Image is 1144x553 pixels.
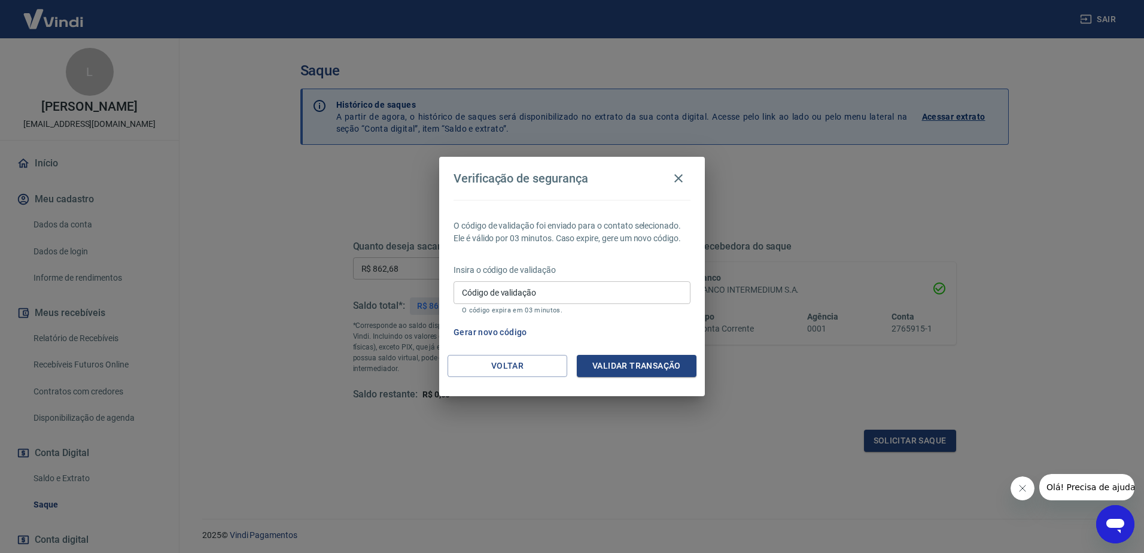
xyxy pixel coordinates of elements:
p: O código de validação foi enviado para o contato selecionado. Ele é válido por 03 minutos. Caso e... [454,220,690,245]
iframe: Mensagem da empresa [1039,474,1134,500]
p: Insira o código de validação [454,264,690,276]
button: Voltar [448,355,567,377]
button: Validar transação [577,355,696,377]
p: O código expira em 03 minutos. [462,306,682,314]
iframe: Fechar mensagem [1011,476,1035,500]
h4: Verificação de segurança [454,171,588,186]
span: Olá! Precisa de ajuda? [7,8,101,18]
iframe: Botão para abrir a janela de mensagens [1096,505,1134,543]
button: Gerar novo código [449,321,532,344]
